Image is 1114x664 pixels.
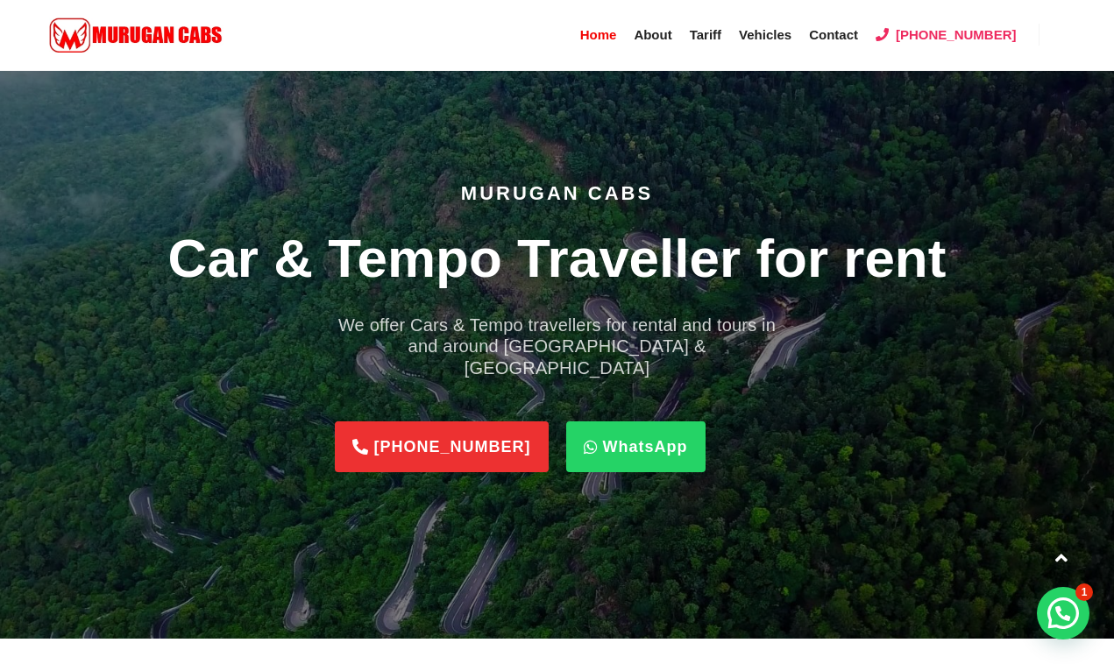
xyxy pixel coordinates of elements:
span: WhatsApp [603,439,688,455]
span: About [634,27,671,42]
span: Tariff [690,27,721,42]
span: [PHONE_NUMBER] [373,439,530,455]
h1: Car & Tempo Traveller for rent [67,221,1048,297]
a: WhatsApp [566,421,706,472]
span: [PHONE_NUMBER] [896,27,1017,42]
a: [PHONE_NUMBER] [335,421,548,472]
span: Contact [809,27,858,42]
span: Home [580,27,617,42]
span: Vehicles [739,27,791,42]
h4: We offer Cars & Tempo travellers for rental and tours in and around [GEOGRAPHIC_DATA] & [GEOGRAPH... [324,314,791,378]
p: Murugan Cabs [67,184,1048,203]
